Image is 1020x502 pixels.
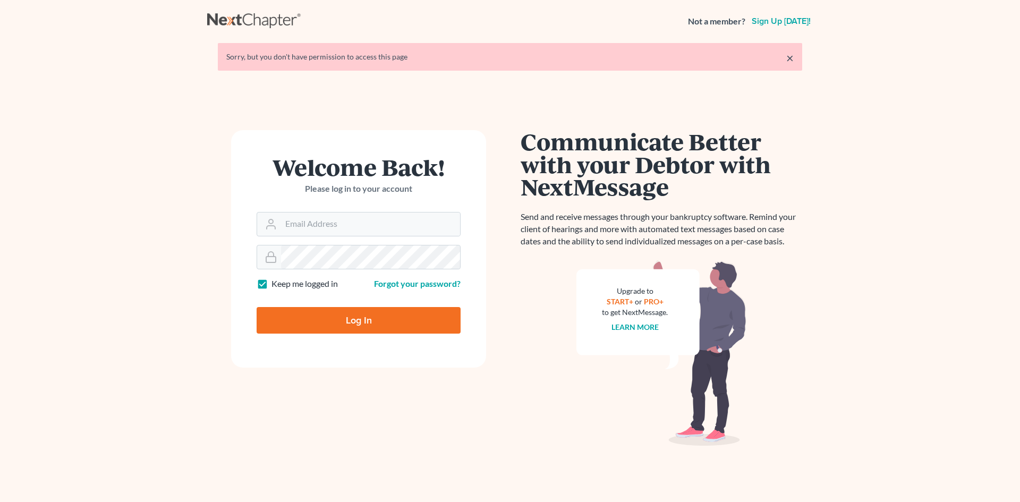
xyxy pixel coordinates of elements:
a: Learn more [611,322,659,331]
a: Sign up [DATE]! [750,17,813,25]
strong: Not a member? [688,15,745,28]
input: Email Address [281,212,460,236]
h1: Welcome Back! [257,156,461,178]
a: PRO+ [644,297,664,306]
input: Log In [257,307,461,334]
a: × [786,52,794,64]
div: Sorry, but you don't have permission to access this page [226,52,794,62]
img: nextmessage_bg-59042aed3d76b12b5cd301f8e5b87938c9018125f34e5fa2b7a6b67550977c72.svg [576,260,746,446]
span: or [635,297,642,306]
p: Please log in to your account [257,183,461,195]
h1: Communicate Better with your Debtor with NextMessage [521,130,802,198]
div: Upgrade to [602,286,668,296]
a: Forgot your password? [374,278,461,288]
a: START+ [607,297,633,306]
label: Keep me logged in [271,278,338,290]
div: to get NextMessage. [602,307,668,318]
p: Send and receive messages through your bankruptcy software. Remind your client of hearings and mo... [521,211,802,248]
